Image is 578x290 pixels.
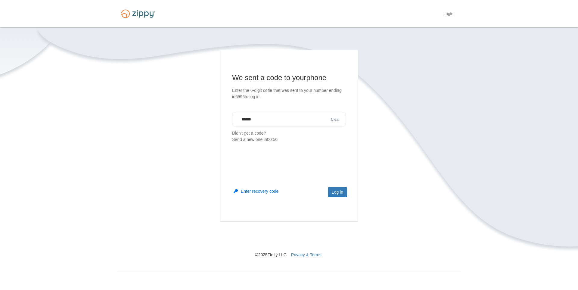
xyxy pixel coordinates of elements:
[443,11,453,17] a: Login
[328,187,347,197] button: Log in
[232,136,346,143] div: Send a new one in 00:56
[232,87,346,100] p: Enter the 6-digit code that was sent to your number ending in 6596 to log in.
[329,117,341,123] button: Clear
[117,7,159,21] img: Logo
[291,252,322,257] a: Privacy & Terms
[232,73,346,83] h1: We sent a code to your phone
[234,188,278,194] button: Enter recovery code
[117,222,461,258] nav: © 2025 Floify LLC
[232,130,346,143] p: Didn't get a code?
